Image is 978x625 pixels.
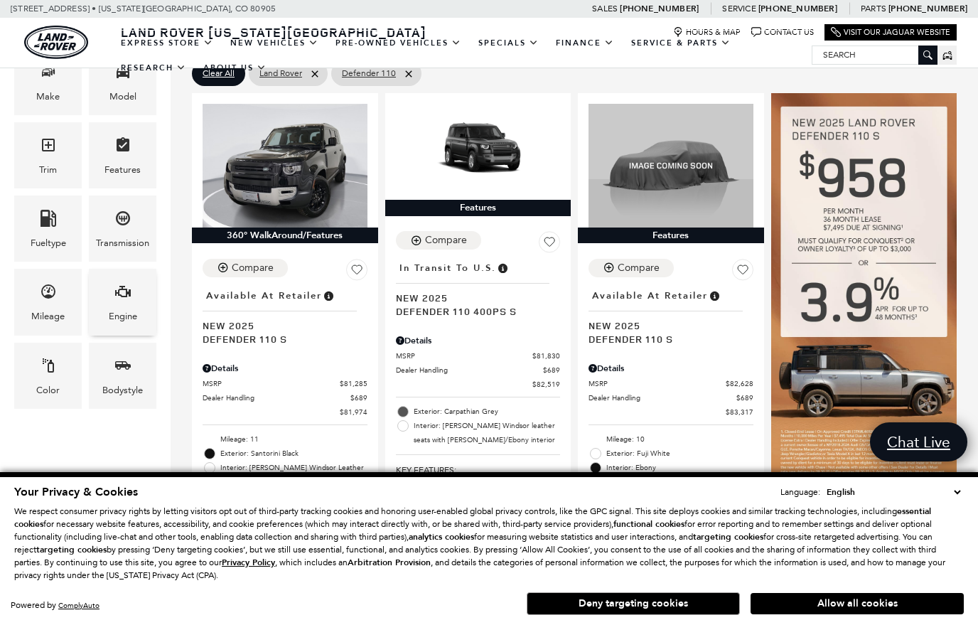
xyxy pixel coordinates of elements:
img: Land Rover [24,26,88,59]
div: FueltypeFueltype [14,196,82,262]
span: Sales [592,4,618,14]
a: Hours & Map [673,27,741,38]
span: Make [40,60,57,89]
div: Color [36,383,60,398]
div: Mileage [31,309,65,324]
span: New 2025 [589,319,743,332]
a: [STREET_ADDRESS] • [US_STATE][GEOGRAPHIC_DATA], CO 80905 [11,4,276,14]
span: MSRP [589,378,726,389]
span: $689 [350,392,367,403]
span: Defender 110 S [203,332,357,346]
span: Dealer Handling [589,392,736,403]
span: $81,285 [340,378,367,389]
a: Land Rover [US_STATE][GEOGRAPHIC_DATA] [112,23,435,41]
span: Interior: [PERSON_NAME] Windsor leather seats with [PERSON_NAME]/Ebony interior [414,419,561,447]
a: Available at RetailerNew 2025Defender 110 S [589,286,753,346]
span: Available at Retailer [592,288,708,304]
span: Defender 110 400PS S [396,304,550,318]
div: MileageMileage [14,269,82,335]
a: Visit Our Jaguar Website [831,27,950,38]
a: $81,974 [203,407,367,417]
div: BodystyleBodystyle [89,343,156,409]
div: ColorColor [14,343,82,409]
span: MSRP [203,378,340,389]
img: 2025 LAND ROVER Defender 110 400PS S [396,104,561,196]
button: Save Vehicle [539,231,560,258]
span: $689 [543,365,560,375]
span: Land Rover [US_STATE][GEOGRAPHIC_DATA] [121,23,426,41]
a: Specials [470,31,547,55]
div: Fueltype [31,235,66,251]
span: Defender 110 S [589,332,743,346]
span: MSRP [396,351,533,361]
p: We respect consumer privacy rights by letting visitors opt out of third-party tracking cookies an... [14,505,964,582]
nav: Main Navigation [112,31,812,80]
div: Powered by [11,601,100,610]
span: $81,974 [340,407,367,417]
a: land-rover [24,26,88,59]
span: Chat Live [880,432,957,452]
span: $689 [736,392,753,403]
div: TrimTrim [14,122,82,188]
a: Contact Us [751,27,814,38]
span: $83,317 [726,407,753,417]
a: [PHONE_NUMBER] [888,3,967,14]
span: Dealer Handling [396,365,544,375]
div: Features [104,162,141,178]
span: Interior: [PERSON_NAME] Windsor Leather [220,461,367,475]
div: Compare [618,262,660,274]
div: Features [385,200,571,215]
a: Dealer Handling $689 [203,392,367,403]
a: MSRP $81,830 [396,351,561,361]
button: Save Vehicle [732,259,753,286]
a: EXPRESS STORE [112,31,222,55]
span: Service [722,4,756,14]
a: Dealer Handling $689 [589,392,753,403]
div: MakeMake [14,49,82,115]
div: Bodystyle [102,383,143,398]
span: Engine [114,279,131,309]
strong: functional cookies [613,518,684,530]
span: Features [114,133,131,162]
a: Finance [547,31,623,55]
img: 2025 LAND ROVER Defender 110 S [589,104,753,228]
span: Vehicle has shipped from factory of origin. Estimated time of delivery to Retailer is on average ... [496,260,509,276]
span: Interior: Ebony [606,461,753,475]
div: Make [36,89,60,105]
strong: targeting cookies [693,531,763,543]
a: About Us [195,55,275,80]
div: Trim [39,162,57,178]
span: Key Features : [396,462,561,478]
a: Research [112,55,195,80]
a: [PHONE_NUMBER] [620,3,699,14]
button: Allow all cookies [751,593,964,614]
span: $82,628 [726,378,753,389]
a: [PHONE_NUMBER] [758,3,837,14]
span: In Transit to U.S. [399,260,496,276]
li: Mileage: 10 [589,432,753,447]
a: Dealer Handling $689 [396,365,561,375]
a: Chat Live [870,422,967,461]
span: Mileage [40,279,57,309]
button: Compare Vehicle [589,259,674,277]
span: Color [40,353,57,383]
div: Pricing Details - Defender 110 S [589,362,753,375]
span: $82,519 [532,379,560,390]
a: New Vehicles [222,31,327,55]
a: MSRP $81,285 [203,378,367,389]
div: 360° WalkAround/Features [192,228,378,243]
button: Compare Vehicle [396,231,481,250]
a: $83,317 [589,407,753,417]
select: Language Select [823,485,964,499]
span: Vehicle is in stock and ready for immediate delivery. Due to demand, availability is subject to c... [708,288,721,304]
div: Engine [109,309,137,324]
div: EngineEngine [89,269,156,335]
a: Privacy Policy [222,557,275,567]
a: In Transit to U.S.New 2025Defender 110 400PS S [396,258,561,318]
div: FeaturesFeatures [89,122,156,188]
button: Save Vehicle [346,259,367,286]
a: ComplyAuto [58,601,100,610]
span: Bodystyle [114,353,131,383]
strong: Arbitration Provision [348,557,431,568]
span: Vehicle is in stock and ready for immediate delivery. Due to demand, availability is subject to c... [322,288,335,304]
